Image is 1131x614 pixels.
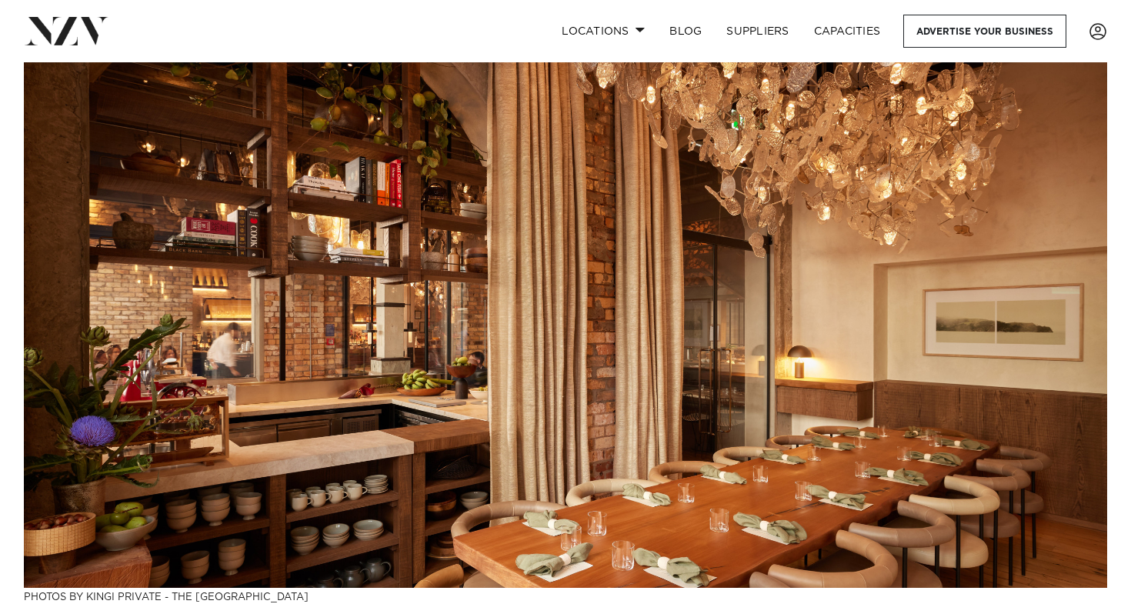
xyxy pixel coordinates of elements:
[24,588,1107,604] h3: Photos by kingi Private - The [GEOGRAPHIC_DATA]
[802,15,893,48] a: Capacities
[24,62,1107,588] img: The Top 18 Private Dining Venues in Auckland
[657,15,714,48] a: BLOG
[903,15,1066,48] a: Advertise your business
[549,15,657,48] a: Locations
[714,15,801,48] a: SUPPLIERS
[25,17,108,45] img: nzv-logo.png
